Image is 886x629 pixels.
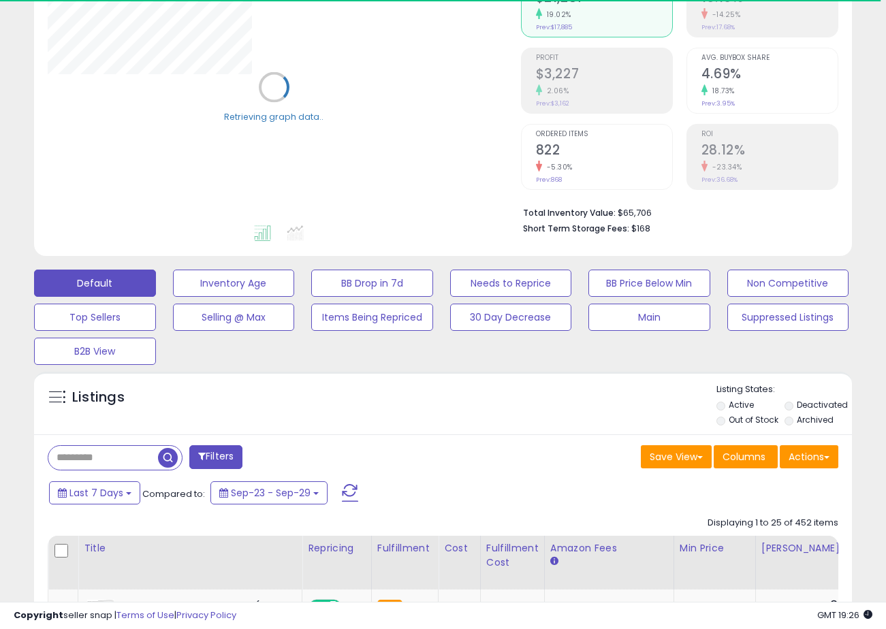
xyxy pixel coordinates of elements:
[708,86,735,96] small: 18.73%
[536,54,672,62] span: Profit
[708,162,742,172] small: -23.34%
[550,555,558,568] small: Amazon Fees.
[523,223,629,234] b: Short Term Storage Fees:
[14,609,236,622] div: seller snap | |
[723,450,765,464] span: Columns
[536,142,672,161] h2: 822
[72,388,125,407] h5: Listings
[34,304,156,331] button: Top Sellers
[69,486,123,500] span: Last 7 Days
[729,414,778,425] label: Out of Stock
[542,10,571,20] small: 19.02%
[716,383,852,396] p: Listing States:
[536,66,672,84] h2: $3,227
[588,304,710,331] button: Main
[84,541,296,555] div: Title
[729,399,754,410] label: Active
[631,222,650,235] span: $168
[701,99,735,108] small: Prev: 3.95%
[142,487,205,500] span: Compared to:
[641,445,712,468] button: Save View
[536,176,562,184] small: Prev: 868
[173,304,295,331] button: Selling @ Max
[49,481,140,504] button: Last 7 Days
[714,445,778,468] button: Columns
[173,270,295,297] button: Inventory Age
[701,176,738,184] small: Prev: 36.68%
[701,54,838,62] span: Avg. Buybox Share
[761,541,842,555] div: [PERSON_NAME]
[210,481,328,504] button: Sep-23 - Sep-29
[536,99,569,108] small: Prev: $3,162
[450,270,572,297] button: Needs to Reprice
[14,609,63,622] strong: Copyright
[797,399,848,410] label: Deactivated
[444,541,475,555] div: Cost
[701,23,735,31] small: Prev: 17.68%
[224,110,323,123] div: Retrieving graph data..
[727,304,849,331] button: Suppressed Listings
[680,541,750,555] div: Min Price
[34,338,156,365] button: B2B View
[536,131,672,138] span: Ordered Items
[701,131,838,138] span: ROI
[588,270,710,297] button: BB Price Below Min
[542,162,573,172] small: -5.30%
[701,142,838,161] h2: 28.12%
[486,541,539,570] div: Fulfillment Cost
[727,270,849,297] button: Non Competitive
[311,270,433,297] button: BB Drop in 7d
[523,204,828,220] li: $65,706
[536,23,572,31] small: Prev: $17,885
[708,10,741,20] small: -14.25%
[701,66,838,84] h2: 4.69%
[189,445,242,469] button: Filters
[311,304,433,331] button: Items Being Repriced
[450,304,572,331] button: 30 Day Decrease
[176,609,236,622] a: Privacy Policy
[34,270,156,297] button: Default
[308,541,366,555] div: Repricing
[542,86,569,96] small: 2.06%
[550,541,668,555] div: Amazon Fees
[116,609,174,622] a: Terms of Use
[780,445,838,468] button: Actions
[523,207,616,219] b: Total Inventory Value:
[708,517,838,530] div: Displaying 1 to 25 of 452 items
[817,609,872,622] span: 2025-10-7 19:26 GMT
[377,541,432,555] div: Fulfillment
[797,414,834,425] label: Archived
[231,486,311,500] span: Sep-23 - Sep-29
